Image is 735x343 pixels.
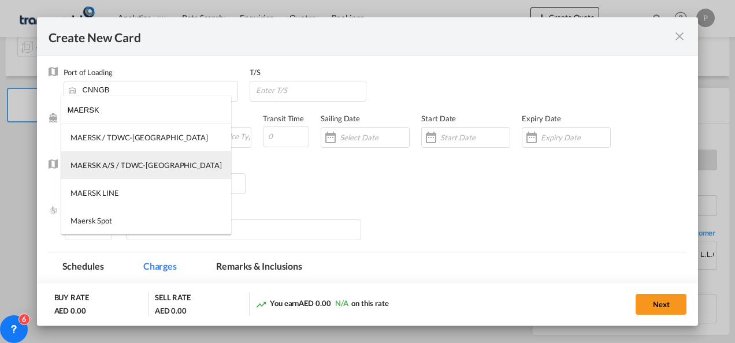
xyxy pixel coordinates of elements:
md-option: Maersk Spot [61,207,231,234]
div: Maersk Spot [70,215,112,226]
div: MAERSK LINE [70,188,119,198]
md-option: MAERSK A/S / TDWC-DUBAI [61,151,231,179]
input: Select Liner [68,96,231,124]
md-option: MAERSK / TDWC-DUBAI [61,124,231,151]
md-option: MAERSK LINE [61,179,231,207]
div: MAERSK / TDWC-[GEOGRAPHIC_DATA] [70,132,208,143]
div: MAERSK A/S / TDWC-[GEOGRAPHIC_DATA] [70,160,222,170]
